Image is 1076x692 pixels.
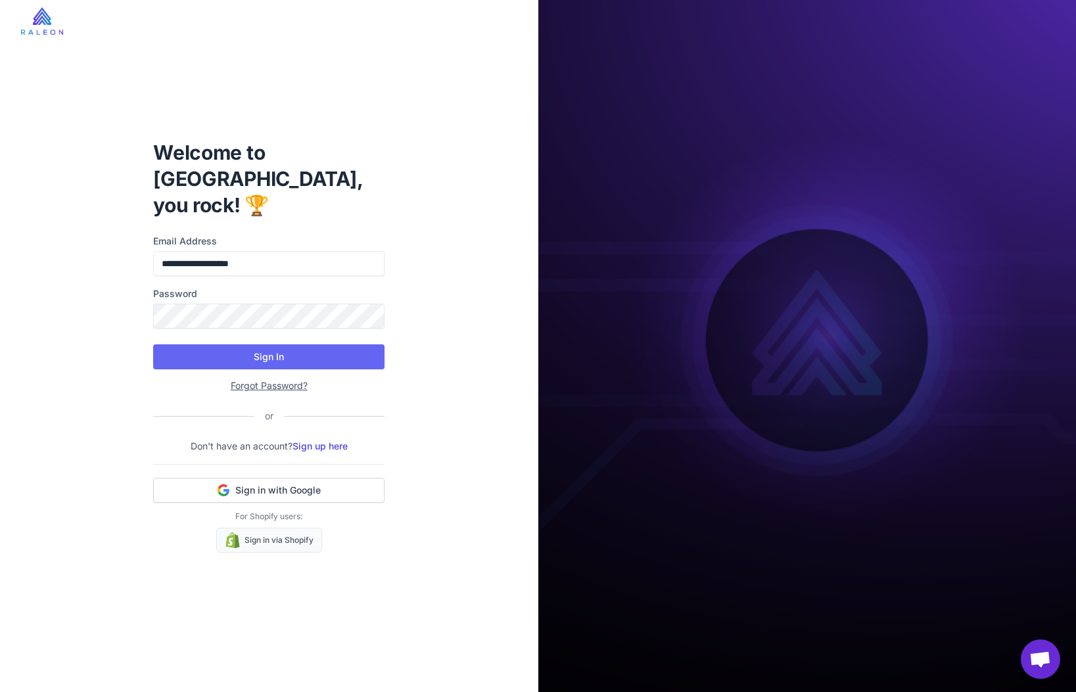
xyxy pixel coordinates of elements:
[1021,639,1060,679] div: Open chat
[153,234,385,248] label: Email Address
[153,439,385,453] p: Don't have an account?
[216,528,322,553] a: Sign in via Shopify
[153,511,385,522] p: For Shopify users:
[231,380,308,391] a: Forgot Password?
[153,287,385,301] label: Password
[153,344,385,369] button: Sign In
[292,440,348,451] a: Sign up here
[254,409,284,423] div: or
[153,139,385,218] h1: Welcome to [GEOGRAPHIC_DATA], you rock! 🏆
[153,478,385,503] button: Sign in with Google
[235,484,321,497] span: Sign in with Google
[21,7,63,35] img: raleon-logo-whitebg.9aac0268.jpg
